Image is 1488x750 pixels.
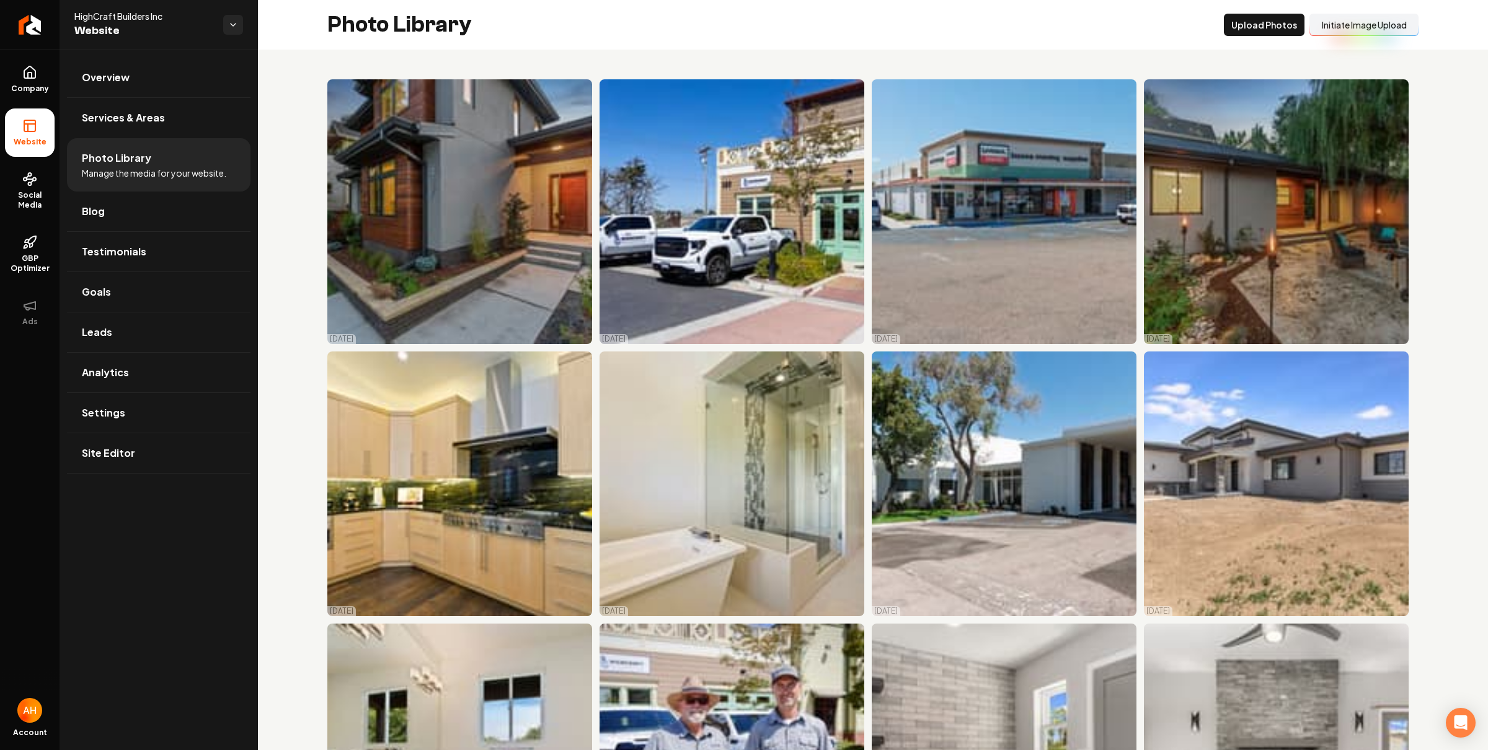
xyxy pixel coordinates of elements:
span: Account [13,728,47,738]
a: Company [5,55,55,104]
p: [DATE] [602,606,626,616]
img: Rebolt Logo [19,15,42,35]
span: Goals [82,285,111,299]
span: Site Editor [82,446,135,461]
span: Settings [82,405,125,420]
a: Site Editor [67,433,250,473]
span: HighCraft Builders Inc [74,10,213,22]
a: Goals [67,272,250,312]
p: [DATE] [602,334,626,344]
a: Social Media [5,162,55,220]
button: Upload Photos [1224,14,1304,36]
span: GBP Optimizer [5,254,55,273]
span: Analytics [82,365,129,380]
span: Testimonials [82,244,146,259]
a: GBP Optimizer [5,225,55,283]
img: Modern single-story home with a spacious yard and stone accents under a clear blue sky. [1144,351,1409,616]
p: [DATE] [330,334,353,344]
a: Analytics [67,353,250,392]
button: Open user button [17,698,42,723]
img: Modern building entrance with accessible parking, greenery, and clear blue sky. [872,351,1136,616]
p: [DATE] [874,606,898,616]
a: Settings [67,393,250,433]
span: Social Media [5,190,55,210]
a: Leads [67,312,250,352]
img: Anthony Hurgoi [17,698,42,723]
span: Website [74,22,213,40]
span: Overview [82,70,130,85]
div: Open Intercom Messenger [1446,708,1476,738]
span: Photo Library [82,151,151,165]
img: Modern backyard patio with grill, lounge seating, and landscaping at dusk. [1144,79,1409,344]
span: Manage the media for your website. [82,167,226,179]
img: Modern kitchen with light wood cabinets, stainless steel appliances, and dark marble backsplash. [327,351,592,616]
a: Overview [67,58,250,97]
span: Website [9,137,51,147]
span: Leads [82,325,112,340]
button: Ads [5,288,55,337]
img: U-Haul center with boxes and moving supplies, featuring several parked vehicles. [872,79,1136,344]
p: [DATE] [330,606,353,616]
a: Blog [67,192,250,231]
span: Blog [82,204,105,219]
button: Initiate Image Upload [1309,14,1419,36]
a: Testimonials [67,232,250,271]
h2: Photo Library [327,12,472,37]
p: [DATE] [874,334,898,344]
img: Modern home exterior at 427 with landscaped yard and inviting entrance at dusk. [327,79,592,344]
a: Services & Areas [67,98,250,138]
p: [DATE] [1146,334,1170,344]
img: Modern bathroom featuring a glass shower, freestanding bathtub, and stylish tile accents. [600,351,864,616]
span: Ads [17,317,43,327]
img: Two branded pickup trucks parked outside a business with green doors and clear blue sky. [600,79,864,344]
p: [DATE] [1146,606,1170,616]
span: Services & Areas [82,110,165,125]
span: Company [6,84,54,94]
